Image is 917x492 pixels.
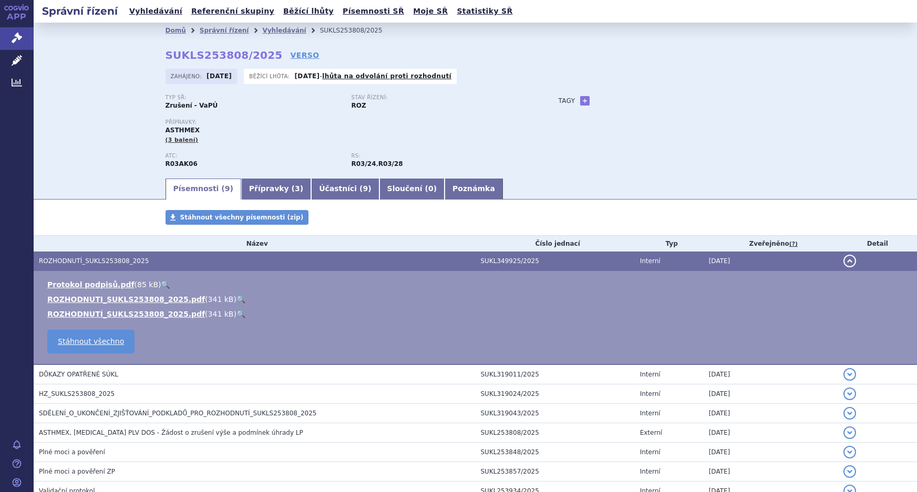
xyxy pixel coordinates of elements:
span: 85 kB [137,280,158,289]
span: SDĚLENÍ_O_UKONČENÍ_ZJIŠŤOVÁNÍ_PODKLADŮ_PRO_ROZHODNUTÍ_SUKLS253808_2025 [39,410,316,417]
a: Domů [166,27,186,34]
span: Interní [640,448,661,456]
span: DŮKAZY OPATŘENÉ SÚKL [39,371,118,378]
p: ATC: [166,153,341,159]
th: Zveřejněno [704,236,838,252]
a: Referenční skupiny [188,4,277,18]
button: detail [843,446,856,458]
p: RS: [352,153,527,159]
th: Typ [635,236,704,252]
span: ASTHMEX, INH PLV DOS - Žádost o zrušení výše a podmínek úhrady LP [39,429,303,436]
p: - [294,72,451,80]
a: + [580,96,590,106]
li: ( ) [47,294,906,305]
a: Protokol podpisů.pdf [47,280,135,289]
td: SUKL319011/2025 [476,364,635,384]
span: ROZHODNUTÍ_SUKLS253808_2025 [39,257,149,265]
a: Vyhledávání [262,27,306,34]
span: Externí [640,429,662,436]
span: Interní [640,257,661,265]
button: detail [843,255,856,267]
strong: fixní kombinace léčivých látek salmeterol a flutikason, v lékové formě prášku k inhalaci [352,160,376,168]
th: Název [34,236,476,252]
td: [DATE] [704,364,838,384]
td: [DATE] [704,423,838,443]
a: Statistiky SŘ [454,4,516,18]
td: SUKL349925/2025 [476,252,635,271]
strong: fixní kombinace flutikason a salmeterol - aerosol, suspenze a roztok, inhal. aplikace [378,160,403,168]
td: [DATE] [704,462,838,481]
a: 🔍 [236,310,245,318]
td: [DATE] [704,443,838,462]
span: 0 [428,184,434,193]
strong: SALMETEROL A FLUTIKASON [166,160,198,168]
span: Interní [640,468,661,475]
h2: Správní řízení [34,4,126,18]
a: 🔍 [161,280,170,289]
span: 9 [225,184,230,193]
a: Stáhnout všechno [47,330,135,353]
td: [DATE] [704,404,838,423]
p: Stav řízení: [352,95,527,101]
td: SUKL319024/2025 [476,384,635,404]
span: Interní [640,371,661,378]
a: ROZHODNUTI_SUKLS253808_2025.pdf [47,295,205,303]
button: detail [843,426,856,439]
td: SUKL253808/2025 [476,423,635,443]
span: Plné moci a pověření [39,448,105,456]
td: SUKL253848/2025 [476,443,635,462]
a: Písemnosti SŘ [339,4,407,18]
button: detail [843,388,856,400]
a: Přípravky (3) [241,179,311,200]
h3: Tagy [559,95,575,107]
span: HZ_SUKLS253808_2025 [39,390,115,397]
a: Vyhledávání [126,4,186,18]
a: Písemnosti (9) [166,179,241,200]
a: ROZHODNUTÍ_SUKLS253808_2025.pdf [47,310,205,318]
a: lhůta na odvolání proti rozhodnutí [322,72,451,80]
td: SUKL253857/2025 [476,462,635,481]
button: detail [843,407,856,420]
td: [DATE] [704,252,838,271]
p: Typ SŘ: [166,95,341,101]
span: 3 [295,184,300,193]
span: 341 kB [208,310,234,318]
a: VERSO [290,50,319,60]
strong: [DATE] [294,72,320,80]
a: Poznámka [445,179,503,200]
a: 🔍 [236,295,245,303]
li: ( ) [47,279,906,290]
span: Zahájeno: [171,72,204,80]
strong: SUKLS253808/2025 [166,49,283,61]
strong: ROZ [352,102,366,109]
li: ( ) [47,309,906,319]
span: Plné moci a pověření ZP [39,468,115,475]
div: , [352,153,538,169]
span: 341 kB [208,295,234,303]
a: Účastníci (9) [311,179,379,200]
a: Správní řízení [200,27,249,34]
td: SUKL319043/2025 [476,404,635,423]
span: Stáhnout všechny písemnosti (zip) [180,214,304,221]
th: Číslo jednací [476,236,635,252]
a: Stáhnout všechny písemnosti (zip) [166,210,309,225]
a: Sloučení (0) [379,179,445,200]
span: (3 balení) [166,137,199,143]
li: SUKLS253808/2025 [320,23,396,38]
a: Moje SŘ [410,4,451,18]
p: Přípravky: [166,119,538,125]
span: Interní [640,410,661,417]
button: detail [843,465,856,478]
abbr: (?) [789,240,798,248]
a: Běžící lhůty [280,4,337,18]
button: detail [843,368,856,381]
span: ASTHMEX [166,127,200,134]
strong: Zrušení - VaPÚ [166,102,218,109]
span: 9 [363,184,368,193]
span: Běžící lhůta: [249,72,292,80]
td: [DATE] [704,384,838,404]
span: Interní [640,390,661,397]
th: Detail [838,236,917,252]
strong: [DATE] [207,72,232,80]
